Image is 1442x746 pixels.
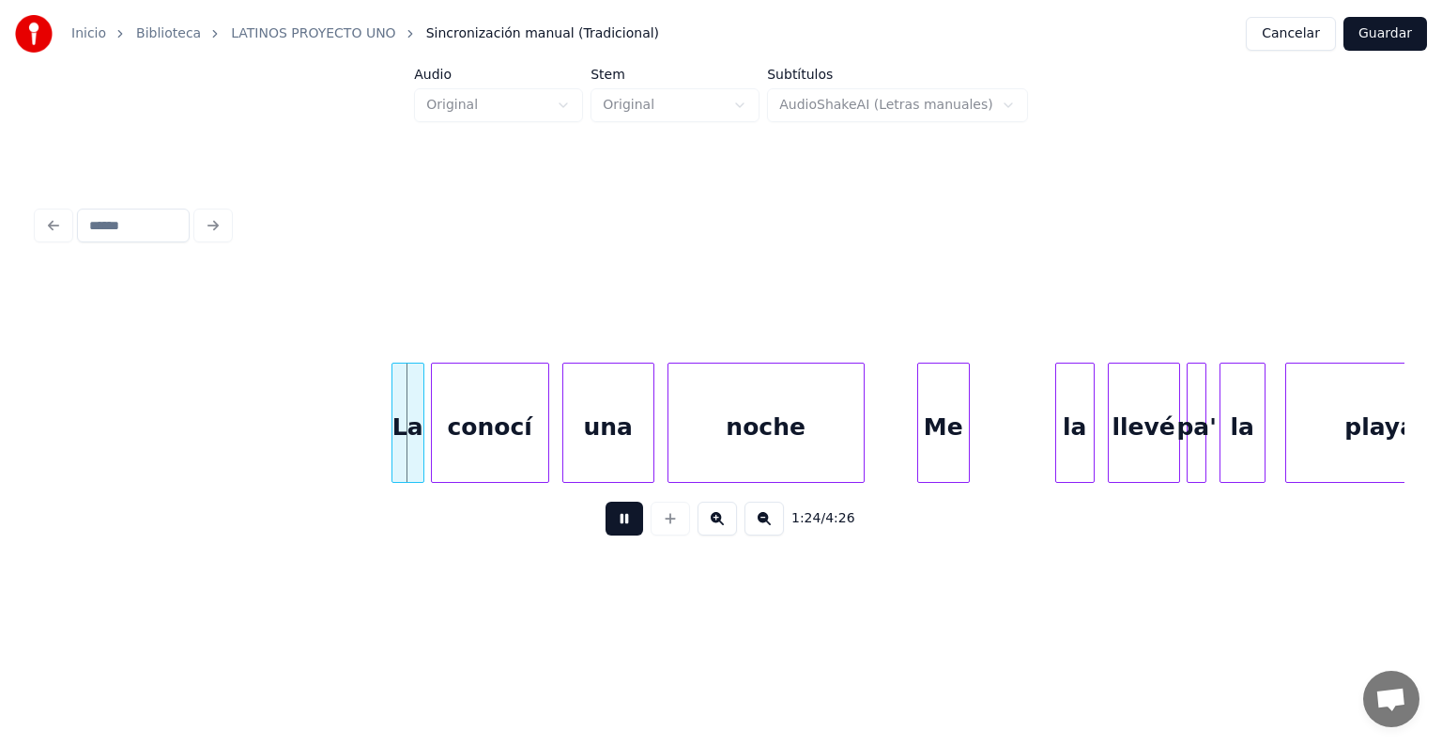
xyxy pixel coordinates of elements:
img: youka [15,15,53,53]
label: Subtítulos [767,68,1028,81]
label: Stem [591,68,759,81]
a: LATINOS PROYECTO UNO [231,24,395,43]
label: Audio [414,68,583,81]
button: Guardar [1343,17,1427,51]
span: 4:26 [825,509,854,528]
a: Biblioteca [136,24,201,43]
button: Cancelar [1246,17,1336,51]
a: Inicio [71,24,106,43]
span: 1:24 [791,509,821,528]
nav: breadcrumb [71,24,659,43]
span: Sincronización manual (Tradicional) [426,24,659,43]
div: / [791,509,836,528]
div: Chat abierto [1363,671,1419,727]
